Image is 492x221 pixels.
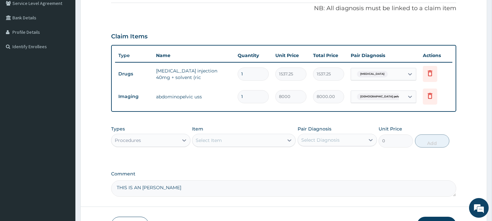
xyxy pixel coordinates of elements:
[108,3,123,19] div: Minimize live chat window
[420,49,452,62] th: Actions
[34,37,110,45] div: Chat with us now
[38,68,90,134] span: We're online!
[298,126,331,132] label: Pair Diagnosis
[357,93,430,100] span: [DEMOGRAPHIC_DATA] pelvic inflammatory dis...
[272,49,310,62] th: Unit Price
[115,90,153,103] td: Imaging
[301,137,340,143] div: Select Diagnosis
[153,90,234,103] td: abdominopelvic uss
[111,33,148,40] h3: Claim Items
[379,126,402,132] label: Unit Price
[111,126,125,132] label: Types
[196,137,222,144] div: Select Item
[111,171,456,177] label: Comment
[310,49,347,62] th: Total Price
[111,4,456,13] p: NB: All diagnosis must be linked to a claim item
[357,71,388,77] span: [MEDICAL_DATA]
[115,68,153,80] td: Drugs
[415,134,449,148] button: Add
[115,137,141,144] div: Procedures
[153,49,234,62] th: Name
[153,64,234,84] td: [MEDICAL_DATA] injection 40mg + solvent (ric
[192,126,203,132] label: Item
[347,49,420,62] th: Pair Diagnosis
[12,33,27,49] img: d_794563401_company_1708531726252_794563401
[115,50,153,62] th: Type
[3,150,125,172] textarea: Type your message and hit 'Enter'
[234,49,272,62] th: Quantity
